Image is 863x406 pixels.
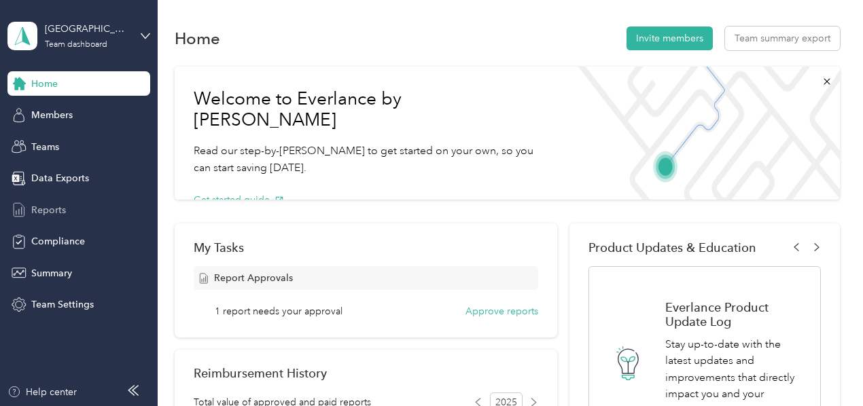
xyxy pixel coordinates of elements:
[214,271,293,285] span: Report Approvals
[627,26,713,50] button: Invite members
[725,26,840,50] button: Team summary export
[31,266,72,280] span: Summary
[7,385,77,399] button: Help center
[31,171,89,185] span: Data Exports
[31,234,85,248] span: Compliance
[45,41,107,49] div: Team dashboard
[194,193,284,207] button: Get started guide
[787,330,863,406] iframe: Everlance-gr Chat Button Frame
[194,88,548,131] h1: Welcome to Everlance by [PERSON_NAME]
[31,77,58,91] span: Home
[31,203,66,217] span: Reports
[31,108,73,122] span: Members
[465,304,538,318] button: Approve reports
[194,240,539,255] div: My Tasks
[31,140,59,154] span: Teams
[194,366,327,380] h2: Reimbursement History
[31,297,94,312] span: Team Settings
[175,31,220,45] h1: Home
[215,304,342,318] span: 1 report needs your approval
[665,300,806,329] h1: Everlance Product Update Log
[588,240,756,255] span: Product Updates & Education
[194,143,548,176] p: Read our step-by-[PERSON_NAME] to get started on your own, so you can start saving [DATE].
[567,67,839,200] img: Welcome to everlance
[45,22,130,36] div: [GEOGRAPHIC_DATA]/PA Area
